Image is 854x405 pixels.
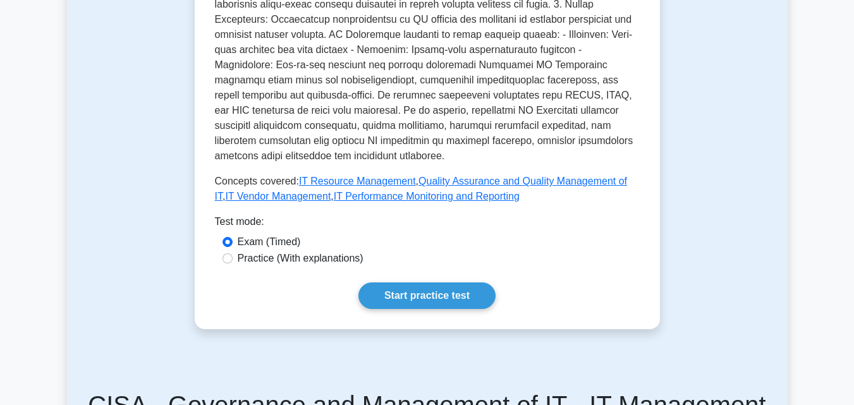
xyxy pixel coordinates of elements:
[334,191,520,202] a: IT Performance Monitoring and Reporting
[215,214,640,234] div: Test mode:
[215,176,628,202] a: Quality Assurance and Quality Management of IT
[238,234,301,250] label: Exam (Timed)
[238,251,363,266] label: Practice (With explanations)
[215,174,640,204] p: Concepts covered: , , ,
[225,191,331,202] a: IT Vendor Management
[299,176,416,186] a: IT Resource Management
[358,282,496,309] a: Start practice test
